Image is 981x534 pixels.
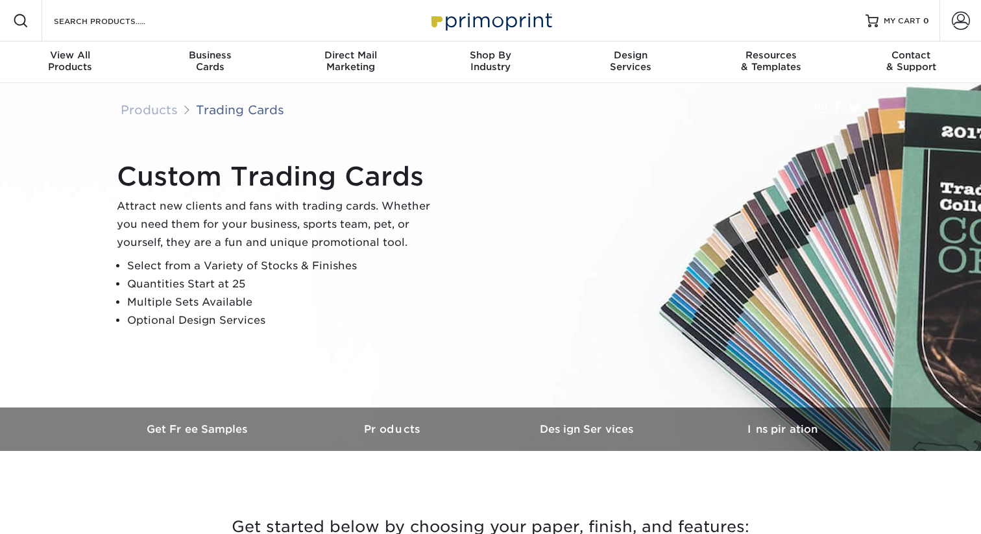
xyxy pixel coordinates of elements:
[140,49,280,73] div: Cards
[127,311,441,330] li: Optional Design Services
[841,49,981,61] span: Contact
[490,423,685,435] h3: Design Services
[701,49,841,73] div: & Templates
[117,161,441,192] h1: Custom Trading Cards
[101,407,296,451] a: Get Free Samples
[923,16,929,25] span: 0
[280,42,420,83] a: Direct MailMarketing
[701,49,841,61] span: Resources
[561,49,701,61] span: Design
[561,49,701,73] div: Services
[296,423,490,435] h3: Products
[280,49,420,73] div: Marketing
[280,49,420,61] span: Direct Mail
[426,6,555,34] img: Primoprint
[140,49,280,61] span: Business
[117,197,441,252] p: Attract new clients and fans with trading cards. Whether you need them for your business, sports ...
[127,275,441,293] li: Quantities Start at 25
[701,42,841,83] a: Resources& Templates
[53,13,179,29] input: SEARCH PRODUCTS.....
[296,407,490,451] a: Products
[420,49,561,73] div: Industry
[841,49,981,73] div: & Support
[140,42,280,83] a: BusinessCards
[127,293,441,311] li: Multiple Sets Available
[685,407,880,451] a: Inspiration
[420,49,561,61] span: Shop By
[561,42,701,83] a: DesignServices
[196,103,284,117] a: Trading Cards
[841,42,981,83] a: Contact& Support
[420,42,561,83] a: Shop ByIndustry
[127,257,441,275] li: Select from a Variety of Stocks & Finishes
[121,103,178,117] a: Products
[490,407,685,451] a: Design Services
[101,423,296,435] h3: Get Free Samples
[685,423,880,435] h3: Inspiration
[884,16,921,27] span: MY CART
